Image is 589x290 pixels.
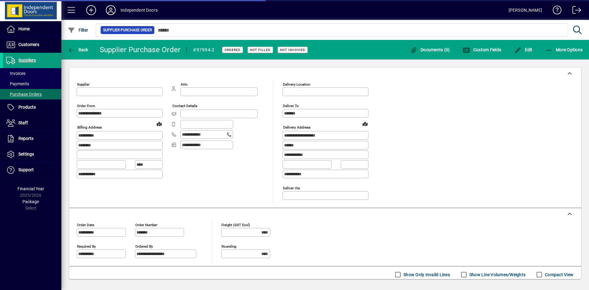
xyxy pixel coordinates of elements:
div: Supplier Purchase Order [100,45,181,55]
mat-label: Order number [135,222,157,227]
mat-label: Freight (GST excl) [221,222,250,227]
a: Knowledge Base [548,1,562,21]
span: Suppliers [18,58,36,63]
a: Staff [3,115,61,131]
button: More Options [544,44,584,55]
a: Invoices [3,68,61,79]
span: Staff [18,120,28,125]
a: Customers [3,37,61,52]
button: Filter [66,25,90,36]
span: Documents (0) [410,47,450,52]
a: Home [3,21,61,37]
span: Settings [18,152,34,157]
span: Not Invoiced [280,48,305,52]
mat-label: Rounding [221,244,236,248]
button: Custom Fields [461,44,503,55]
app-page-header-button: Back [61,44,95,55]
span: Supplier Purchase Order [103,27,152,33]
span: Payments [6,81,29,86]
a: Support [3,162,61,178]
a: Products [3,100,61,115]
mat-label: Order date [77,222,94,227]
span: Ordered [225,48,241,52]
a: Payments [3,79,61,89]
span: Customers [18,42,39,47]
button: Back [66,44,90,55]
span: Not Filled [250,48,271,52]
span: Reports [18,136,33,141]
div: [PERSON_NAME] [509,5,542,15]
button: Edit [513,44,534,55]
mat-label: Delivery Location [283,82,310,87]
span: Package [22,199,39,204]
span: Support [18,167,34,172]
mat-label: Attn [181,82,187,87]
mat-label: Deliver To [283,104,299,108]
div: #97994-2 [193,45,214,55]
button: Profile [101,5,121,16]
span: More Options [545,47,583,52]
span: Financial Year [17,186,44,191]
a: Settings [3,147,61,162]
a: View on map [154,119,164,129]
label: Show Only Invalid Lines [402,272,450,278]
button: Documents (0) [409,44,452,55]
mat-label: Deliver via [283,186,300,190]
span: Edit [514,47,533,52]
span: Products [18,105,36,110]
span: Invoices [6,71,25,76]
mat-label: Ordered by [135,244,153,248]
label: Show Line Volumes/Weights [468,272,525,278]
span: Custom Fields [463,47,501,52]
button: Add [81,5,101,16]
span: Purchase Orders [6,92,42,97]
mat-label: Required by [77,244,96,248]
mat-label: Supplier [77,82,90,87]
mat-label: Order from [77,104,95,108]
div: Independent Doors [121,5,158,15]
span: Filter [68,28,88,33]
a: Reports [3,131,61,146]
a: View on map [360,119,370,129]
a: Logout [568,1,581,21]
a: Purchase Orders [3,89,61,99]
span: Back [68,47,88,52]
label: Compact View [544,272,573,278]
span: Home [18,26,30,31]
